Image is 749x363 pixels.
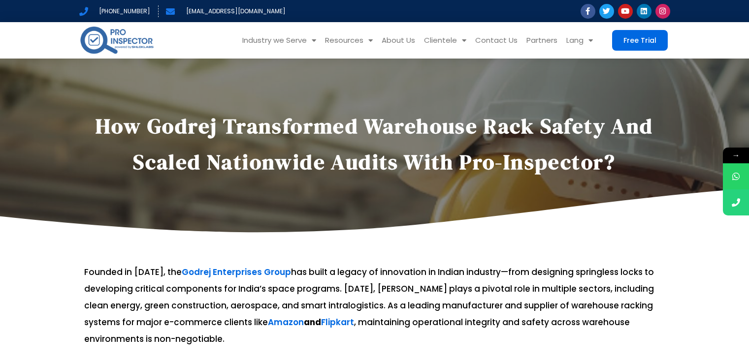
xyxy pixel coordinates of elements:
[97,5,150,17] span: [PHONE_NUMBER]
[623,37,656,44] span: Free Trial
[79,25,155,56] img: pro-inspector-logo
[304,316,321,328] span: and
[377,22,420,59] a: About Us
[84,264,656,347] p: Founded in [DATE], the has built a legacy of innovation in Indian industry—from designing springl...
[166,5,286,17] a: [EMAIL_ADDRESS][DOMAIN_NAME]
[321,22,377,59] a: Resources
[562,22,597,59] a: Lang
[612,30,668,51] a: Free Trial
[522,22,562,59] a: Partners
[471,22,522,59] a: Contact Us
[420,22,471,59] a: Clientele
[268,316,304,328] a: Amazon
[184,5,286,17] span: [EMAIL_ADDRESS][DOMAIN_NAME]
[84,108,665,180] h1: How Godrej Transformed Warehouse Rack Safety and Scaled Nationwide Audits with Pro-Inspector?
[321,316,354,328] a: Flipkart
[723,148,749,163] span: →
[170,22,597,59] nav: Menu
[182,266,291,278] a: Godrej Enterprises Group
[238,22,321,59] a: Industry we Serve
